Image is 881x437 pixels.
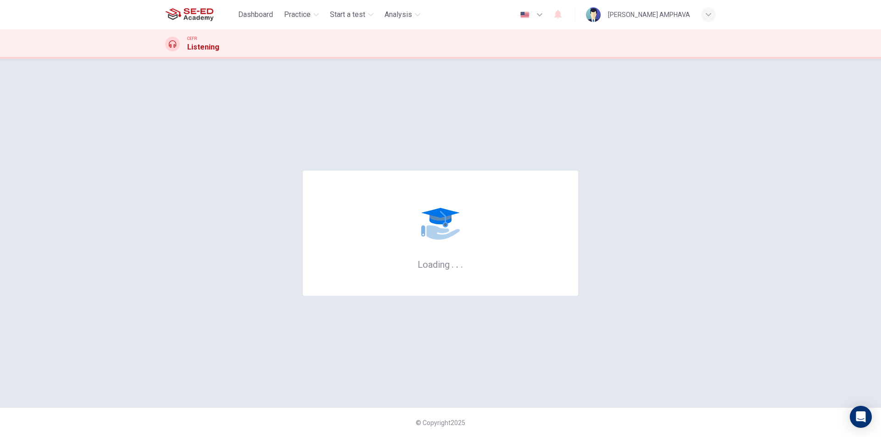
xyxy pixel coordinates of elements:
div: [PERSON_NAME] AMPHAVA [608,9,690,20]
h6: . [460,256,463,271]
span: CEFR [187,35,197,42]
button: Dashboard [234,6,277,23]
h6: . [451,256,454,271]
span: Dashboard [238,9,273,20]
button: Start a test [326,6,377,23]
div: Open Intercom Messenger [850,406,872,428]
a: SE-ED Academy logo [165,6,234,24]
span: Analysis [385,9,412,20]
img: SE-ED Academy logo [165,6,213,24]
span: © Copyright 2025 [416,419,465,426]
span: Practice [284,9,311,20]
button: Analysis [381,6,424,23]
span: Start a test [330,9,365,20]
h6: . [456,256,459,271]
h1: Listening [187,42,219,53]
img: en [519,11,530,18]
h6: Loading [418,258,463,270]
img: Profile picture [586,7,601,22]
button: Practice [280,6,323,23]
